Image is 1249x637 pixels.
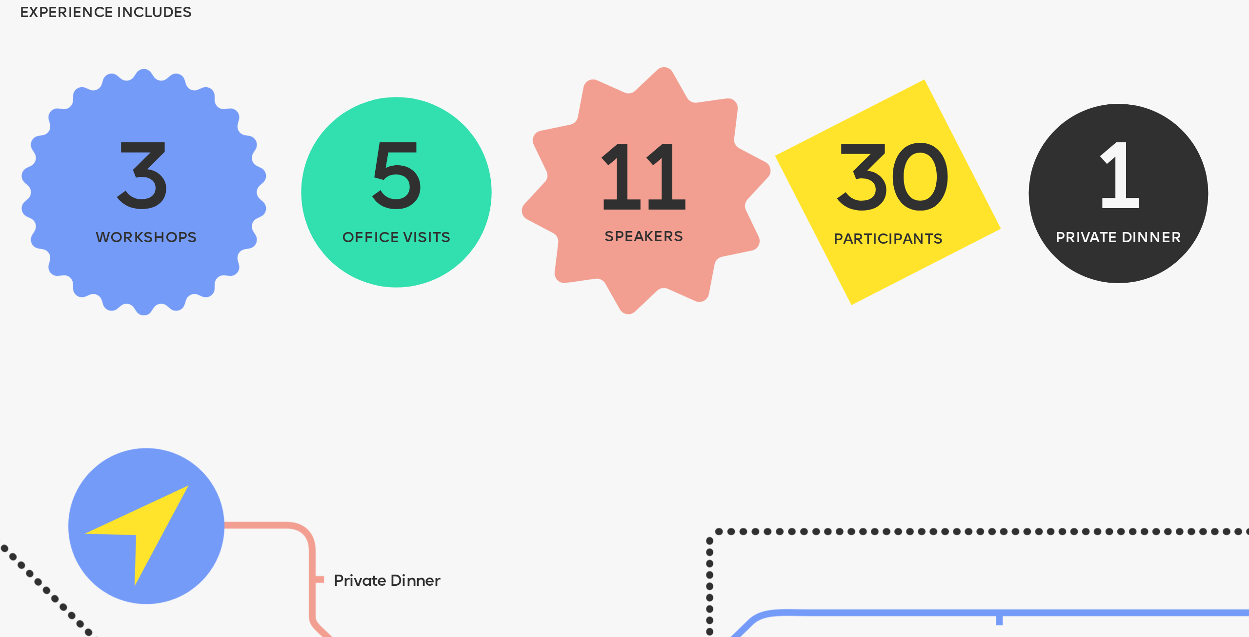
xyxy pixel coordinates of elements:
[333,574,441,590] span: Private Dinner
[366,137,426,232] span: 5
[1055,232,1182,246] span: private dinner
[114,137,174,232] span: 3
[14,62,275,323] img: image-2a76444c-7deb-411b-995a-39edfa18e76d.png
[834,139,947,233] span: 30
[342,232,451,246] span: office visits
[1093,137,1144,232] span: 1
[594,139,685,233] span: 11
[604,230,684,245] span: speakers
[96,232,197,246] span: workshops
[833,232,943,247] span: participants
[20,6,192,20] span: experience includes
[36,416,257,636] img: image-903c038a-45a2-4411-9f2d-94c5749b4a89.png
